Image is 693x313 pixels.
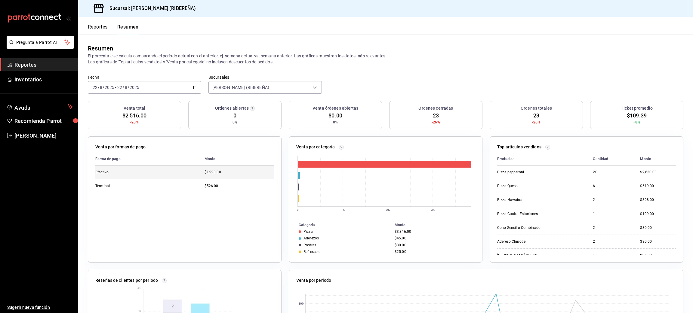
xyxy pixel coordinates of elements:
[14,61,73,69] span: Reportes
[497,153,588,166] th: Productos
[593,253,630,258] div: 1
[297,208,299,211] text: 0
[88,24,139,34] div: navigation tabs
[298,302,304,305] text: 800
[395,229,473,234] div: $3,846.00
[14,117,73,125] span: Recomienda Parrot
[125,85,128,90] input: --
[4,44,74,50] a: Pregunta a Parrot AI
[128,85,129,90] span: /
[497,225,557,230] div: Cono Sencillo Combinado
[16,39,65,46] span: Pregunta a Parrot AI
[88,75,201,79] label: Fecha
[98,85,100,90] span: /
[588,153,635,166] th: Cantidad
[95,277,158,284] p: Reseñas de clientes por periodo
[497,239,557,244] div: Adereso Chipotle
[14,75,73,84] span: Inventarios
[14,103,65,110] span: Ayuda
[100,85,103,90] input: --
[497,253,557,258] div: [PERSON_NAME] 355 Ml
[215,105,249,111] h3: Órdenes abiertas
[593,197,630,202] div: 2
[593,184,630,189] div: 6
[130,120,139,125] span: -20%
[497,184,557,189] div: Pizza Queso
[233,120,237,125] span: 0%
[208,75,322,79] label: Sucursales
[105,5,196,12] h3: Sucursal: [PERSON_NAME] (RIBEREÑA)
[333,120,338,125] span: 0%
[303,229,313,234] div: Pizza
[122,85,124,90] span: /
[117,85,122,90] input: --
[7,304,73,311] span: Sugerir nueva función
[303,250,319,254] div: Refrescos
[328,111,342,120] span: $0.00
[533,111,539,120] span: 23
[640,170,676,175] div: $2,630.00
[640,225,676,230] div: $30.00
[395,250,473,254] div: $25.00
[200,153,274,166] th: Monto
[104,85,115,90] input: ----
[233,111,236,120] span: 0
[95,153,200,166] th: Forma de pago
[92,85,98,90] input: --
[115,85,116,90] span: -
[341,208,345,211] text: 1K
[497,144,541,150] p: Top artículos vendidos
[386,208,390,211] text: 2K
[497,170,557,175] div: Pizza pepperoni
[14,132,73,140] span: [PERSON_NAME]
[621,105,653,111] h3: Ticket promedio
[303,243,316,247] div: Postres
[289,222,392,228] th: Categoría
[433,111,439,120] span: 23
[303,236,319,240] div: Aderezos
[593,225,630,230] div: 2
[392,222,482,228] th: Monto
[431,208,435,211] text: 3K
[95,144,146,150] p: Venta por formas de pago
[66,16,71,20] button: open_drawer_menu
[593,239,630,244] div: 2
[395,243,473,247] div: $30.00
[205,184,274,189] div: $526.00
[88,44,113,53] div: Resumen
[521,105,552,111] h3: Órdenes totales
[627,111,647,120] span: $109.39
[633,120,640,125] span: +8%
[95,184,156,189] div: Terminal
[122,111,146,120] span: $2,516.00
[640,184,676,189] div: $619.00
[124,105,145,111] h3: Venta total
[593,211,630,217] div: 1
[497,211,557,217] div: Pizza Cuatro Estaciones
[88,24,108,34] button: Reportes
[296,277,331,284] p: Venta por periodo
[117,24,139,34] button: Resumen
[88,53,683,65] p: El porcentaje se calcula comparando el período actual con el anterior, ej. semana actual vs. sema...
[296,144,335,150] p: Venta por categoría
[395,236,473,240] div: $45.00
[103,85,104,90] span: /
[95,170,156,175] div: Efectivo
[593,170,630,175] div: 20
[418,105,453,111] h3: Órdenes cerradas
[640,253,676,258] div: $25.00
[497,197,557,202] div: Pizza Hawaina
[129,85,140,90] input: ----
[640,239,676,244] div: $30.00
[205,170,274,175] div: $1,990.00
[7,36,74,49] button: Pregunta a Parrot AI
[635,153,676,166] th: Monto
[212,84,269,90] span: [PERSON_NAME] (RIBEREÑA)
[313,105,358,111] h3: Venta órdenes abiertas
[432,120,440,125] span: -26%
[640,211,676,217] div: $199.00
[640,197,676,202] div: $398.00
[532,120,541,125] span: -26%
